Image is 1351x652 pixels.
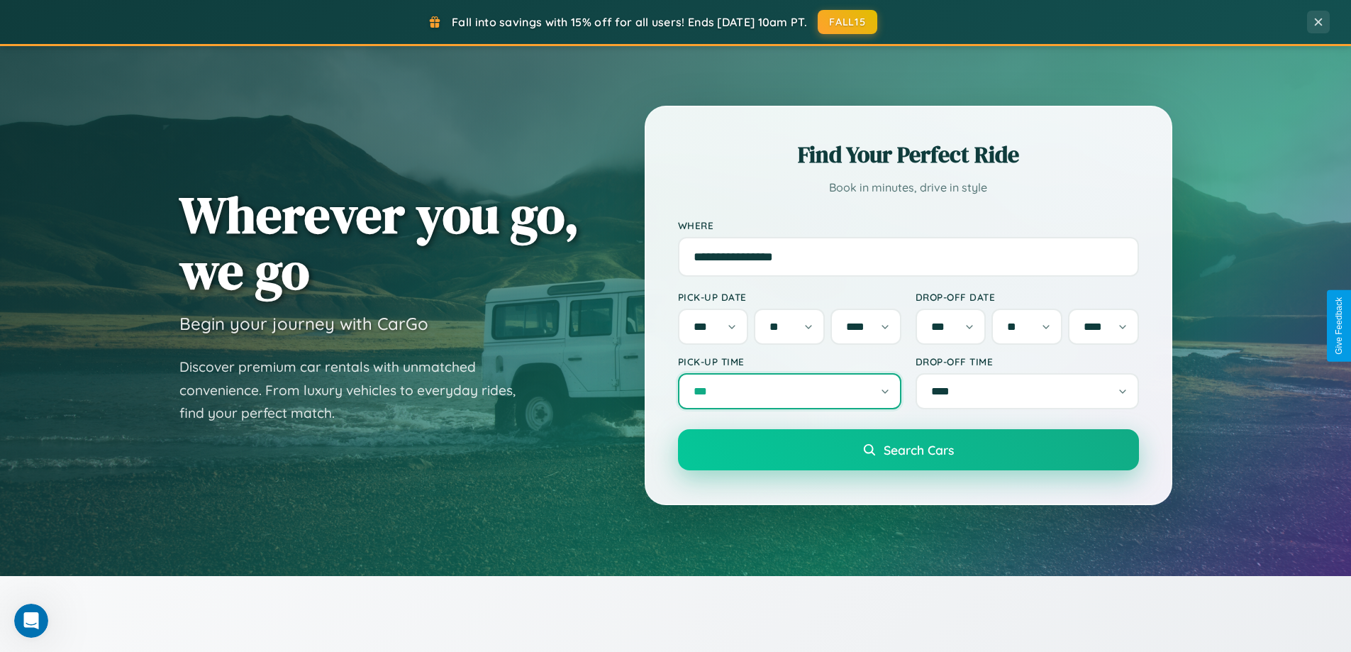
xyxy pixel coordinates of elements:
div: Give Feedback [1334,297,1344,355]
span: Fall into savings with 15% off for all users! Ends [DATE] 10am PT. [452,15,807,29]
h2: Find Your Perfect Ride [678,139,1139,170]
button: FALL15 [818,10,877,34]
p: Discover premium car rentals with unmatched convenience. From luxury vehicles to everyday rides, ... [179,355,534,425]
label: Where [678,219,1139,231]
label: Pick-up Time [678,355,901,368]
span: Search Cars [884,442,954,458]
p: Book in minutes, drive in style [678,177,1139,198]
iframe: Intercom live chat [14,604,48,638]
h1: Wherever you go, we go [179,187,579,299]
label: Pick-up Date [678,291,901,303]
button: Search Cars [678,429,1139,470]
label: Drop-off Time [916,355,1139,368]
label: Drop-off Date [916,291,1139,303]
h3: Begin your journey with CarGo [179,313,428,334]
